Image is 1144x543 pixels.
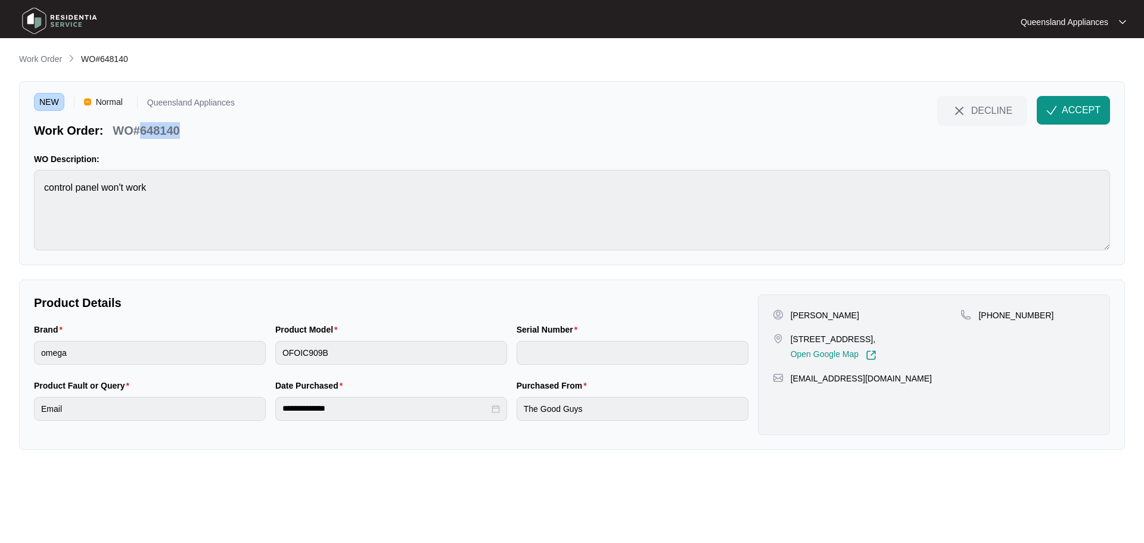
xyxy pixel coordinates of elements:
[517,341,748,365] input: Serial Number
[34,324,67,336] label: Brand
[19,53,62,65] p: Work Order
[18,3,101,39] img: residentia service logo
[791,350,876,361] a: Open Google Map
[81,54,128,64] span: WO#648140
[1119,19,1126,25] img: dropdown arrow
[517,324,582,336] label: Serial Number
[791,373,932,384] p: [EMAIL_ADDRESS][DOMAIN_NAME]
[937,96,1027,125] button: close-IconDECLINE
[84,98,91,106] img: Vercel Logo
[791,333,876,345] p: [STREET_ADDRESS],
[1046,105,1057,116] img: check-Icon
[282,402,489,415] input: Date Purchased
[34,170,1110,250] textarea: control panel won't work
[34,397,266,421] input: Product Fault or Query
[1037,96,1110,125] button: check-IconACCEPT
[773,309,784,320] img: user-pin
[773,333,784,344] img: map-pin
[978,309,1053,321] p: [PHONE_NUMBER]
[34,294,748,311] p: Product Details
[34,341,266,365] input: Brand
[960,309,971,320] img: map-pin
[275,380,347,392] label: Date Purchased
[147,98,235,111] p: Queensland Appliances
[952,104,966,118] img: close-Icon
[67,54,76,63] img: chevron-right
[971,104,1012,117] span: DECLINE
[275,324,343,336] label: Product Model
[17,53,64,66] a: Work Order
[34,122,103,139] p: Work Order:
[791,309,859,321] p: [PERSON_NAME]
[517,380,592,392] label: Purchased From
[773,373,784,383] img: map-pin
[34,380,134,392] label: Product Fault or Query
[1021,16,1108,28] p: Queensland Appliances
[866,350,876,361] img: Link-External
[91,93,128,111] span: Normal
[1062,103,1101,117] span: ACCEPT
[113,122,179,139] p: WO#648140
[275,341,507,365] input: Product Model
[34,153,1110,165] p: WO Description:
[34,93,64,111] span: NEW
[517,397,748,421] input: Purchased From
